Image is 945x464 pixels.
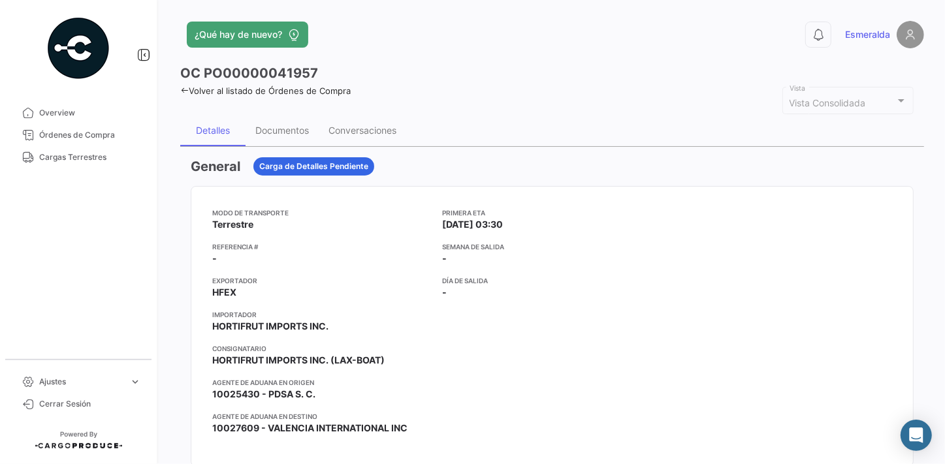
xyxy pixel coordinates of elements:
span: expand_more [129,376,141,388]
img: placeholder-user.png [897,21,924,48]
span: Cerrar Sesión [39,398,141,410]
app-card-info-title: Agente de Aduana en Destino [212,411,432,422]
a: Volver al listado de Órdenes de Compra [180,85,351,96]
a: Órdenes de Compra [10,124,146,146]
span: Carga de Detalles Pendiente [259,161,368,172]
span: Terrestre [212,218,253,231]
span: - [212,252,217,265]
span: Esmeralda [845,28,890,41]
span: - [442,252,447,265]
button: ¿Qué hay de nuevo? [187,22,308,48]
span: 10025430 - PDSA S. C. [212,388,315,401]
a: Overview [10,102,146,124]
span: HFEX [212,286,236,299]
app-card-info-title: Exportador [212,275,432,286]
span: [DATE] 03:30 [442,218,503,231]
span: HORTIFRUT IMPORTS INC. [212,320,328,333]
img: powered-by.png [46,16,111,81]
h3: OC PO00000041957 [180,64,318,82]
div: Abrir Intercom Messenger [901,420,932,451]
app-card-info-title: Consignatario [212,343,432,354]
div: Conversaciones [328,125,396,136]
span: 10027609 - VALENCIA INTERNATIONAL INC [212,422,408,435]
mat-select-trigger: Vista Consolidada [790,97,866,108]
span: Overview [39,107,141,119]
span: Ajustes [39,376,124,388]
span: Cargas Terrestres [39,151,141,163]
a: Cargas Terrestres [10,146,146,168]
app-card-info-title: Modo de Transporte [212,208,432,218]
span: - [442,286,447,299]
h3: General [191,157,240,176]
app-card-info-title: Primera ETA [442,208,662,218]
span: Órdenes de Compra [39,129,141,141]
div: Detalles [196,125,230,136]
div: Documentos [255,125,309,136]
app-card-info-title: Día de Salida [442,275,662,286]
app-card-info-title: Agente de Aduana en Origen [212,377,432,388]
span: ¿Qué hay de nuevo? [195,28,282,41]
app-card-info-title: Semana de Salida [442,241,662,252]
app-card-info-title: Importador [212,309,432,320]
span: HORTIFRUT IMPORTS INC. (LAX-BOAT) [212,354,385,367]
app-card-info-title: Referencia # [212,241,432,252]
